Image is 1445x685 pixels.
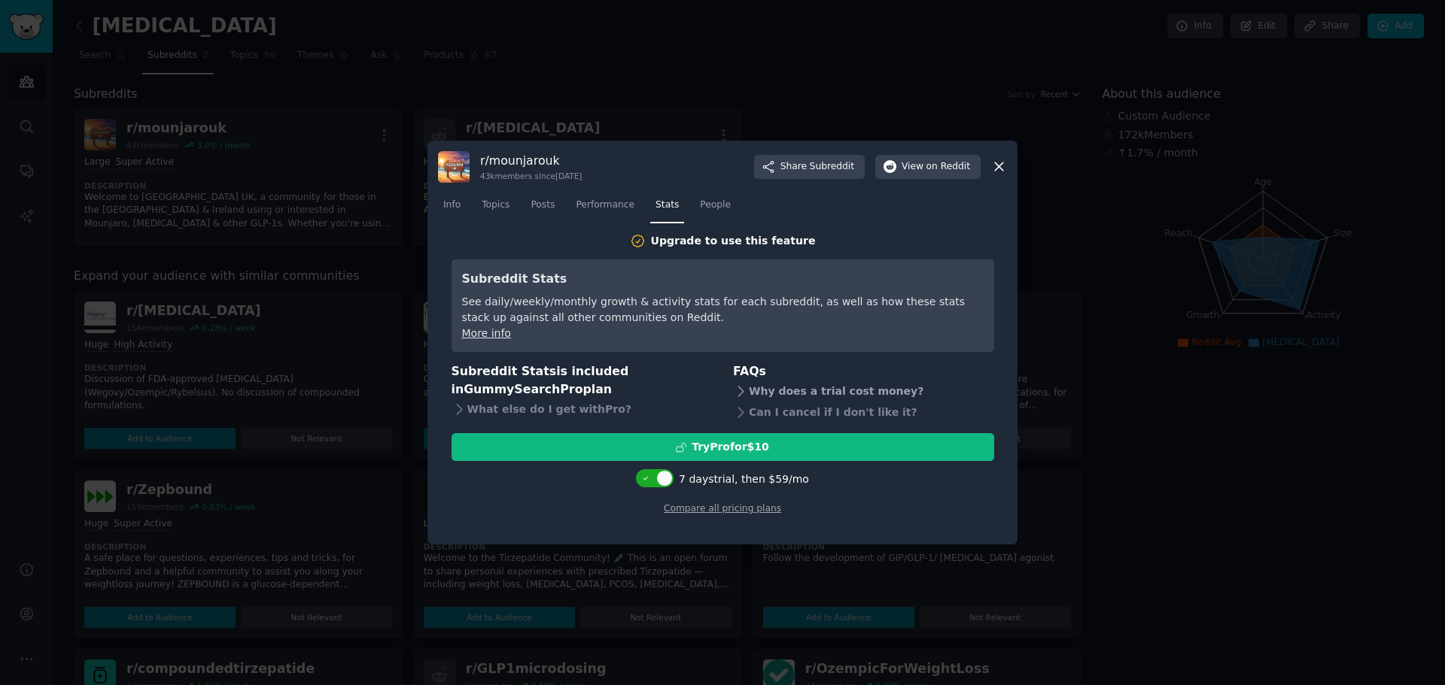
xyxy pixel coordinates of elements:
[700,199,731,212] span: People
[462,294,984,326] div: See daily/weekly/monthly growth & activity stats for each subreddit, as well as how these stats s...
[780,160,854,174] span: Share
[452,399,713,420] div: What else do I get with Pro ?
[443,199,461,212] span: Info
[733,380,994,402] div: Why does a trial cost money?
[462,270,984,289] h3: Subreddit Stats
[692,439,769,455] div: Try Pro for $10
[438,193,466,224] a: Info
[875,155,981,179] button: Viewon Reddit
[576,199,634,212] span: Performance
[733,362,994,381] h3: FAQs
[664,503,781,514] a: Compare all pricing plans
[476,193,515,224] a: Topics
[462,327,511,339] a: More info
[570,193,640,224] a: Performance
[438,151,470,183] img: mounjarouk
[695,193,736,224] a: People
[651,233,816,249] div: Upgrade to use this feature
[531,199,555,212] span: Posts
[656,199,679,212] span: Stats
[452,433,994,461] button: TryProfor$10
[650,193,684,224] a: Stats
[480,171,582,181] div: 43k members since [DATE]
[464,382,583,396] span: GummySearch Pro
[452,362,713,399] h3: Subreddit Stats is included in plan
[482,199,510,212] span: Topics
[902,160,970,174] span: View
[525,193,560,224] a: Posts
[926,160,970,174] span: on Reddit
[754,155,865,179] button: ShareSubreddit
[679,471,809,487] div: 7 days trial, then $ 59 /mo
[480,153,582,168] h3: r/ mounjarouk
[733,402,994,423] div: Can I cancel if I don't like it?
[810,160,854,174] span: Subreddit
